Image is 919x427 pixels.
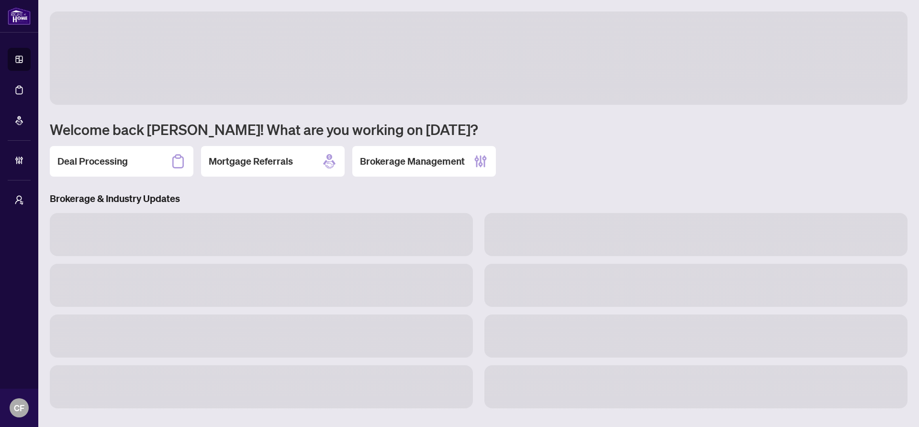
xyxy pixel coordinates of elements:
h2: Brokerage Management [360,155,465,168]
img: logo [8,7,31,25]
h2: Deal Processing [57,155,128,168]
h3: Brokerage & Industry Updates [50,192,908,205]
span: user-switch [14,195,24,205]
h2: Mortgage Referrals [209,155,293,168]
h1: Welcome back [PERSON_NAME]! What are you working on [DATE]? [50,120,908,138]
span: CF [14,401,24,415]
